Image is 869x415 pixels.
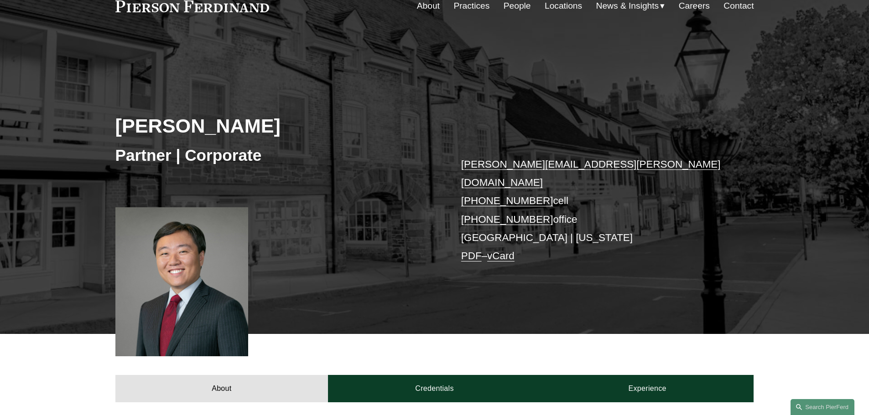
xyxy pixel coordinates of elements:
a: About [115,375,328,402]
a: Credentials [328,375,541,402]
a: vCard [487,250,515,261]
p: cell office [GEOGRAPHIC_DATA] | [US_STATE] – [461,155,727,266]
a: [PERSON_NAME][EMAIL_ADDRESS][PERSON_NAME][DOMAIN_NAME] [461,159,721,188]
a: [PHONE_NUMBER] [461,195,553,206]
h2: [PERSON_NAME] [115,114,435,138]
a: Search this site [791,399,854,415]
a: Experience [541,375,754,402]
a: PDF [461,250,482,261]
h3: Partner | Corporate [115,145,435,165]
a: [PHONE_NUMBER] [461,214,553,225]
